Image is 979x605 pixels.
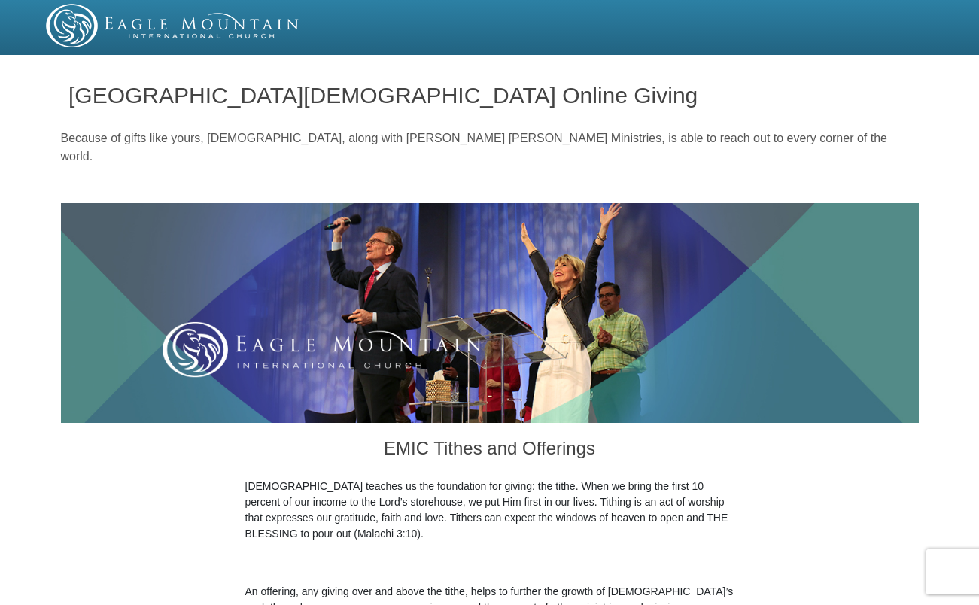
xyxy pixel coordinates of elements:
[245,479,734,542] p: [DEMOGRAPHIC_DATA] teaches us the foundation for giving: the tithe. When we bring the first 10 pe...
[68,83,911,108] h1: [GEOGRAPHIC_DATA][DEMOGRAPHIC_DATA] Online Giving
[245,423,734,479] h3: EMIC Tithes and Offerings
[61,129,919,166] p: Because of gifts like yours, [DEMOGRAPHIC_DATA], along with [PERSON_NAME] [PERSON_NAME] Ministrie...
[46,4,300,47] img: EMIC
